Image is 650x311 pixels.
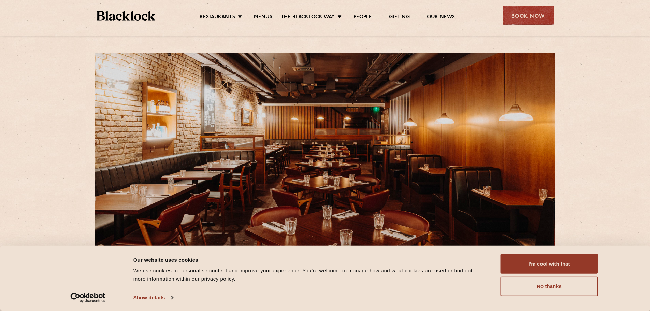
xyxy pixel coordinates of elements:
a: Our News [427,14,455,22]
a: People [353,14,372,22]
a: Restaurants [200,14,235,22]
a: Usercentrics Cookiebot - opens in a new window [58,293,118,303]
a: Gifting [389,14,409,22]
div: Our website uses cookies [133,256,485,264]
div: Book Now [503,6,554,25]
div: We use cookies to personalise content and improve your experience. You're welcome to manage how a... [133,267,485,283]
a: Menus [254,14,272,22]
img: BL_Textured_Logo-footer-cropped.svg [97,11,156,21]
a: The Blacklock Way [281,14,335,22]
button: I'm cool with that [501,254,598,274]
button: No thanks [501,277,598,296]
a: Show details [133,293,173,303]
